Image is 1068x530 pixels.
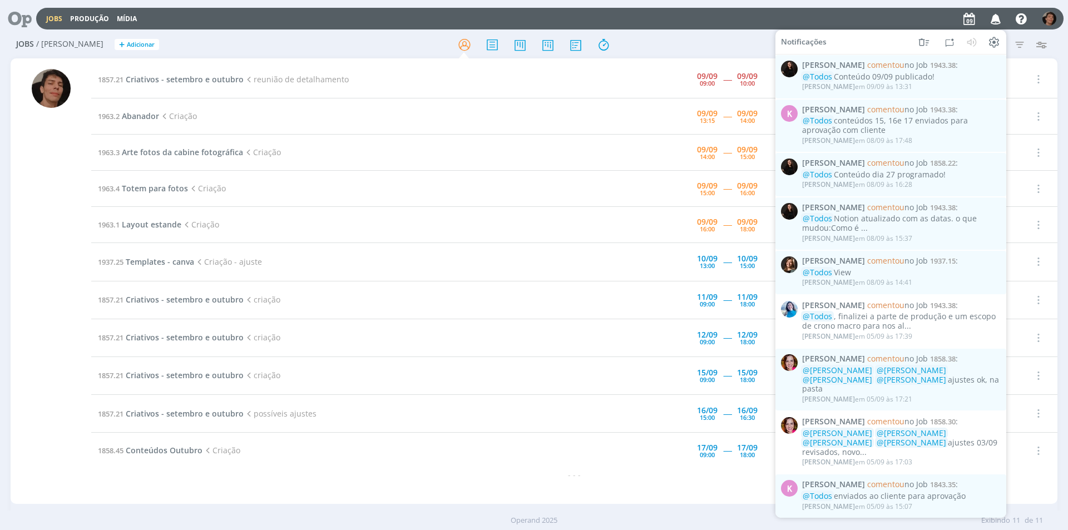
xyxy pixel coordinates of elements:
span: @[PERSON_NAME] [877,374,946,384]
div: 10/09 [697,255,718,262]
div: 13:00 [700,262,715,269]
span: ----- [723,445,731,455]
div: , finalizei a parte de produção e um escopo de crono macro para nos al... [802,312,1000,331]
span: Abanador [122,111,159,121]
div: 15:00 [740,262,755,269]
div: 15/09 [737,369,758,377]
a: 1937.25Templates - canva [98,256,194,267]
span: ----- [723,332,731,343]
div: em 08/09 às 15:37 [802,235,912,242]
button: +Adicionar [115,39,159,51]
span: ----- [723,294,731,305]
div: 09/09 [697,218,718,226]
span: 1963.1 [98,220,120,230]
div: ajustes ok, na pasta [802,366,1000,394]
div: - - - [91,469,1057,481]
span: comentou [867,60,904,70]
div: em 08/09 às 14:41 [802,279,912,286]
div: 16:30 [740,414,755,420]
span: 11 [1012,515,1020,526]
span: Totem para fotos [122,183,188,194]
span: Criação [159,111,197,121]
span: @Todos [803,169,832,180]
span: [PERSON_NAME] [802,202,865,212]
span: : [802,158,1000,168]
span: : [802,202,1000,212]
span: [PERSON_NAME] [802,136,855,145]
span: @[PERSON_NAME] [877,428,946,438]
span: + [119,39,125,51]
img: S [781,158,798,175]
div: enviados ao cliente para aprovação [802,492,1000,501]
div: em 08/09 às 17:48 [802,137,912,145]
a: 1963.2Abanador [98,111,159,121]
span: comentou [867,103,904,114]
div: Conteúdo dia 27 programado! [802,170,1000,180]
span: [PERSON_NAME] [802,501,855,511]
div: 18:00 [740,377,755,383]
span: 1857.21 [98,295,123,305]
span: 1963.2 [98,111,120,121]
span: ----- [723,408,731,419]
span: no Job [867,255,928,266]
div: 09:00 [700,301,715,307]
span: [PERSON_NAME] [802,158,865,168]
div: em 05/09 às 15:07 [802,502,912,510]
span: Criativos - setembro e outubro [126,370,244,380]
span: / [PERSON_NAME] [36,39,103,49]
div: 09/09 [697,146,718,153]
a: 1963.1Layout estande [98,219,181,230]
div: 16/09 [697,407,718,414]
div: 17/09 [737,444,758,452]
span: 1843.35 [930,479,956,489]
span: @Todos [803,267,832,278]
span: 1858.38 [930,354,956,364]
span: Exibindo [981,515,1010,526]
div: 17/09 [697,444,718,452]
span: comentou [867,201,904,212]
span: de [1025,515,1033,526]
span: Jobs [16,39,34,49]
span: comentou [867,157,904,168]
span: @[PERSON_NAME] [877,365,946,375]
span: Criação - ajuste [194,256,262,267]
span: : [802,354,1000,364]
a: 1858.45Conteúdos Outubro [98,445,202,455]
div: 15:00 [700,414,715,420]
div: 18:00 [740,339,755,345]
span: [PERSON_NAME] [802,256,865,266]
button: Jobs [43,14,66,23]
span: 11 [1035,515,1043,526]
div: 16/09 [737,407,758,414]
span: [PERSON_NAME] [802,180,855,189]
div: 18:00 [740,226,755,232]
button: P [1042,9,1057,28]
div: View [802,268,1000,278]
span: 1943.38 [930,300,956,310]
span: 1963.4 [98,184,120,194]
span: ----- [723,183,731,194]
span: criação [244,294,280,305]
div: em 05/09 às 17:03 [802,458,912,466]
img: P [32,69,71,108]
span: 1858.22 [930,158,956,168]
span: Criação [188,183,226,194]
span: ----- [723,219,731,230]
div: 09/09 [737,218,758,226]
a: 1963.4Totem para fotos [98,183,188,194]
span: 1858.45 [98,445,123,455]
span: comentou [867,255,904,266]
span: ----- [723,256,731,267]
span: @[PERSON_NAME] [803,437,872,447]
span: [PERSON_NAME] [802,278,855,287]
span: 1943.38 [930,60,956,70]
span: [PERSON_NAME] [802,354,865,364]
a: 1857.21Criativos - setembro e outubro [98,74,244,85]
div: 10/09 [737,255,758,262]
div: 09:00 [700,377,715,383]
img: S [781,202,798,219]
div: 18:00 [740,301,755,307]
span: 1943.38 [930,104,956,114]
span: [PERSON_NAME] [802,417,865,427]
a: Mídia [117,14,137,23]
